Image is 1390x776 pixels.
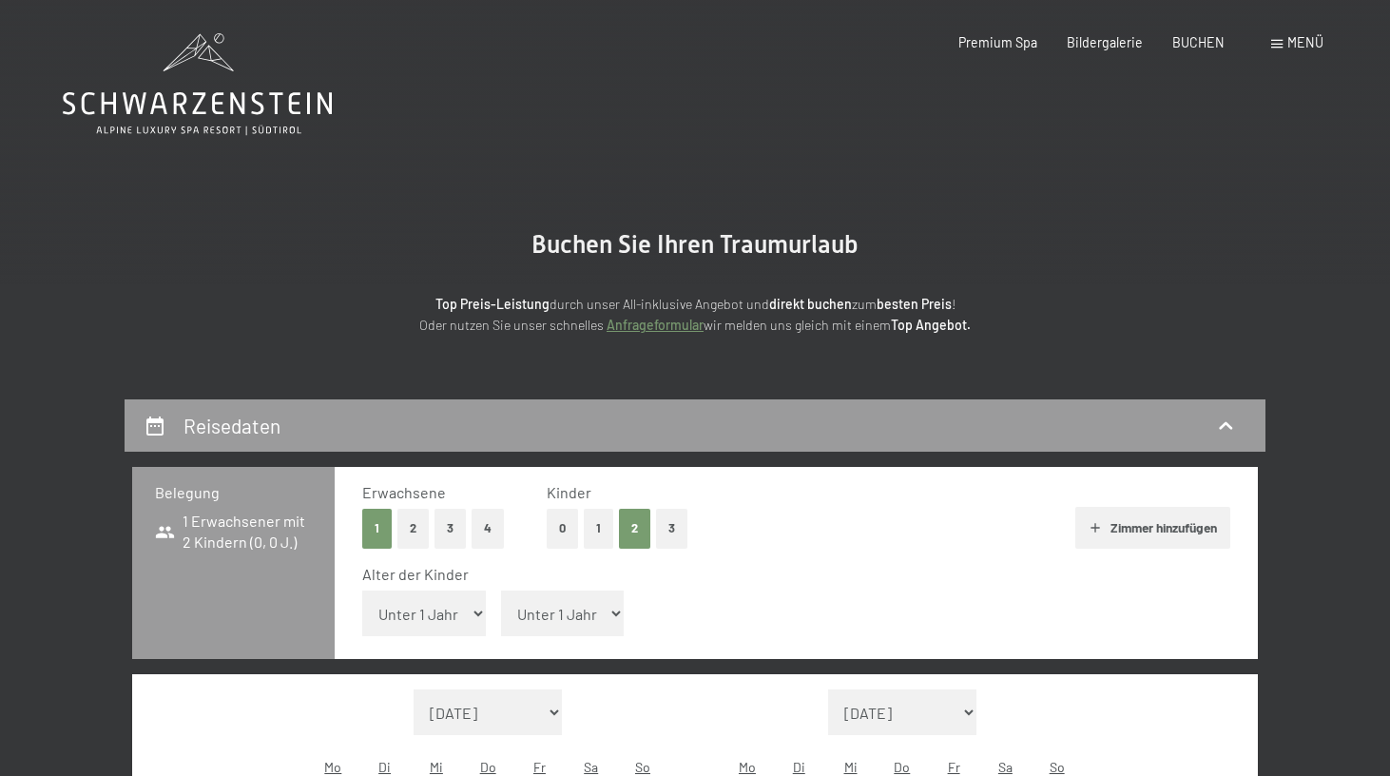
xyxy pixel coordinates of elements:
button: 1 [362,509,392,548]
abbr: Freitag [533,759,546,775]
abbr: Samstag [998,759,1013,775]
span: Erwachsene [362,483,446,501]
button: 1 [584,509,613,548]
a: Premium Spa [958,34,1037,50]
abbr: Donnerstag [894,759,910,775]
strong: Top Angebot. [891,317,971,333]
abbr: Samstag [584,759,598,775]
span: Buchen Sie Ihren Traumurlaub [531,230,859,259]
strong: besten Preis [877,296,952,312]
button: 4 [472,509,504,548]
h3: Belegung [155,482,312,503]
span: Menü [1287,34,1323,50]
abbr: Dienstag [793,759,805,775]
abbr: Montag [739,759,756,775]
h2: Reisedaten [183,414,280,437]
button: 2 [397,509,429,548]
abbr: Mittwoch [430,759,443,775]
a: Bildergalerie [1067,34,1143,50]
button: 0 [547,509,578,548]
div: Alter der Kinder [362,564,1215,585]
button: 3 [656,509,687,548]
button: 3 [434,509,466,548]
abbr: Mittwoch [844,759,858,775]
abbr: Sonntag [1050,759,1065,775]
abbr: Dienstag [378,759,391,775]
span: 1 Erwachsener mit 2 Kindern (0, 0 J.) [155,511,312,553]
abbr: Montag [324,759,341,775]
strong: direkt buchen [769,296,852,312]
abbr: Sonntag [635,759,650,775]
button: 2 [619,509,650,548]
button: Zimmer hinzufügen [1075,507,1230,549]
a: BUCHEN [1172,34,1225,50]
strong: Top Preis-Leistung [435,296,550,312]
span: Kinder [547,483,591,501]
a: Anfrageformular [607,317,704,333]
abbr: Donnerstag [480,759,496,775]
p: durch unser All-inklusive Angebot und zum ! Oder nutzen Sie unser schnelles wir melden uns gleich... [277,294,1113,337]
abbr: Freitag [948,759,960,775]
